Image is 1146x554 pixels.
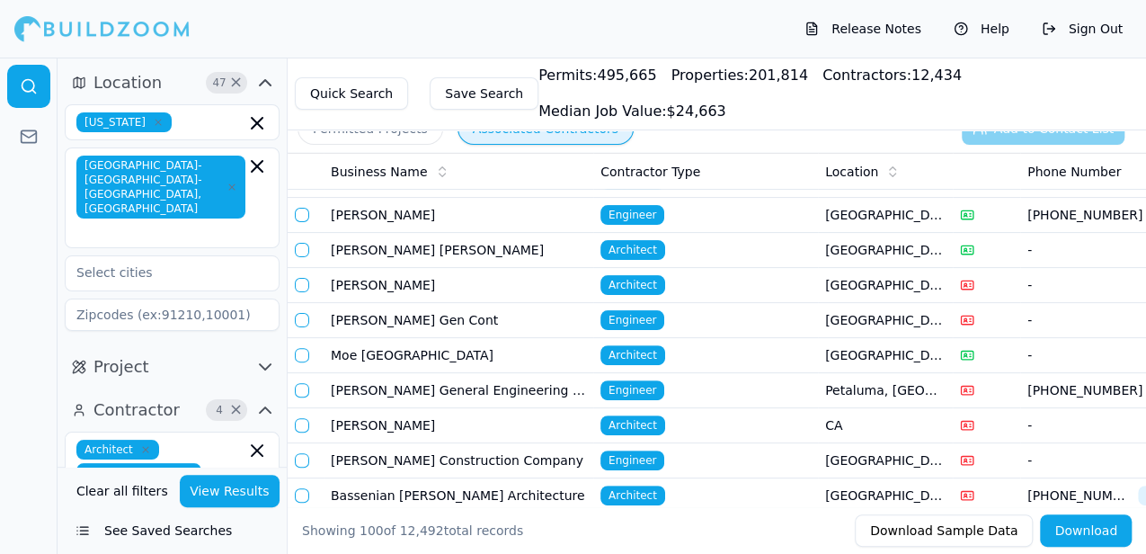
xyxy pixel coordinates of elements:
[76,463,201,483] span: Interior Designer
[210,74,228,92] span: 47
[324,198,593,233] td: [PERSON_NAME]
[818,233,953,268] td: [GEOGRAPHIC_DATA], [GEOGRAPHIC_DATA]
[210,401,228,419] span: 4
[65,299,280,331] input: Zipcodes (ex:91210,10001)
[65,396,280,424] button: Contractor4Clear Contractor filters
[600,415,665,435] span: Architect
[671,67,748,84] span: Properties:
[538,103,666,120] span: Median Job Value:
[538,101,726,122] div: $ 24,663
[822,65,962,86] div: 12,434
[818,303,953,338] td: [GEOGRAPHIC_DATA], [GEOGRAPHIC_DATA]
[76,440,159,460] span: Architect
[1033,14,1132,43] button: Sign Out
[818,268,953,303] td: [GEOGRAPHIC_DATA], [GEOGRAPHIC_DATA]
[65,353,280,381] button: Project
[600,240,665,260] span: Architect
[1027,487,1131,505] span: [PHONE_NUMBER]
[818,338,953,373] td: [GEOGRAPHIC_DATA], [GEOGRAPHIC_DATA]
[324,338,593,373] td: Moe [GEOGRAPHIC_DATA]
[93,398,180,423] span: Contractor
[93,70,162,95] span: Location
[65,514,280,547] button: See Saved Searches
[818,478,953,514] td: [GEOGRAPHIC_DATA], [GEOGRAPHIC_DATA]
[538,65,656,86] div: 495,665
[324,303,593,338] td: [PERSON_NAME] Gen Cont
[324,268,593,303] td: [PERSON_NAME]
[600,310,664,330] span: Engineer
[229,78,243,87] span: Clear Location filters
[180,475,280,507] button: View Results
[430,77,538,110] button: Save Search
[324,478,593,514] td: Bassenian [PERSON_NAME] Architecture
[324,373,593,408] td: [PERSON_NAME] General Engineering Contractor
[538,67,597,84] span: Permits:
[400,523,444,538] span: 12,492
[795,14,930,43] button: Release Notes
[302,522,523,540] div: Showing of total records
[945,14,1018,43] button: Help
[855,514,1033,547] button: Download Sample Data
[600,163,811,181] div: Contractor Type
[65,68,280,97] button: Location47Clear Location filters
[822,67,911,84] span: Contractors:
[76,156,245,219] span: [GEOGRAPHIC_DATA]-[GEOGRAPHIC_DATA]-[GEOGRAPHIC_DATA], [GEOGRAPHIC_DATA]
[331,163,586,181] div: Business Name
[600,275,665,295] span: Architect
[76,112,172,132] span: [US_STATE]
[360,523,384,538] span: 100
[600,486,665,505] span: Architect
[600,380,664,400] span: Engineer
[818,443,953,478] td: [GEOGRAPHIC_DATA], [GEOGRAPHIC_DATA]
[600,345,665,365] span: Architect
[1040,514,1132,547] button: Download
[324,233,593,268] td: [PERSON_NAME] [PERSON_NAME]
[295,77,408,110] button: Quick Search
[825,163,946,181] div: Location
[229,406,243,415] span: Clear Contractor filters
[600,451,664,470] span: Engineer
[324,443,593,478] td: [PERSON_NAME] Construction Company
[66,256,256,289] input: Select cities
[324,408,593,443] td: [PERSON_NAME]
[72,475,173,507] button: Clear all filters
[818,198,953,233] td: [GEOGRAPHIC_DATA], [GEOGRAPHIC_DATA]
[93,354,149,380] span: Project
[818,373,953,408] td: Petaluma, [GEOGRAPHIC_DATA]
[818,408,953,443] td: CA
[671,65,807,86] div: 201,814
[600,205,664,225] span: Engineer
